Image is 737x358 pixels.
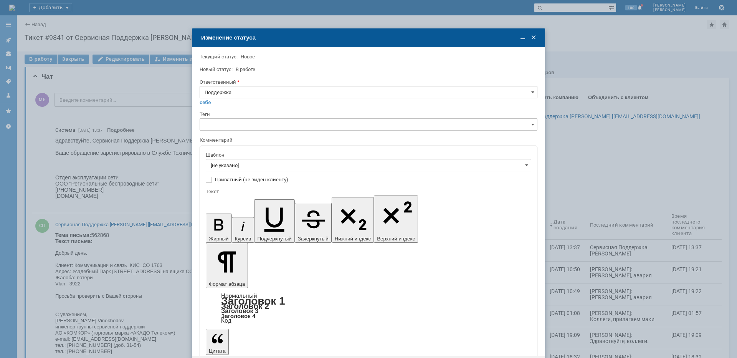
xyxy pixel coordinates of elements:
span: Жирный [209,236,229,242]
div: Теги [200,112,536,117]
span: Закрыть [530,34,537,41]
a: Нормальный [221,292,257,299]
div: Шаблон [206,152,530,157]
label: Текущий статус: [200,54,238,60]
button: Верхний индекс [374,196,418,243]
div: Комментарий [200,137,536,144]
a: Заголовок 3 [221,307,258,314]
span: В работе [236,66,255,72]
span: Верхний индекс [377,236,415,242]
div: Ответственный [200,80,536,85]
div: Формат абзаца [206,293,531,323]
span: Зачеркнутый [298,236,329,242]
button: Зачеркнутый [295,203,332,243]
div: Текст [206,189,530,194]
button: Нижний индекс [332,197,374,243]
span: Свернуть (Ctrl + M) [519,34,527,41]
a: Заголовок 2 [221,302,269,310]
a: себе [200,99,211,106]
button: Формат абзаца [206,243,248,288]
a: Заголовок 4 [221,313,255,319]
span: Цитата [209,348,226,354]
span: Курсив [235,236,251,242]
div: Изменение статуса [201,34,537,41]
label: Новый статус: [200,66,233,72]
a: Код [221,317,231,324]
span: Подчеркнутый [257,236,291,242]
a: Заголовок 1 [221,295,285,307]
span: Нижний индекс [335,236,371,242]
label: Приватный (не виден клиенту) [215,177,530,183]
button: Курсив [232,217,254,243]
span: Формат абзаца [209,281,245,287]
button: Жирный [206,214,232,243]
button: Цитата [206,329,229,355]
button: Подчеркнутый [254,199,294,243]
span: Новое [241,54,255,60]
